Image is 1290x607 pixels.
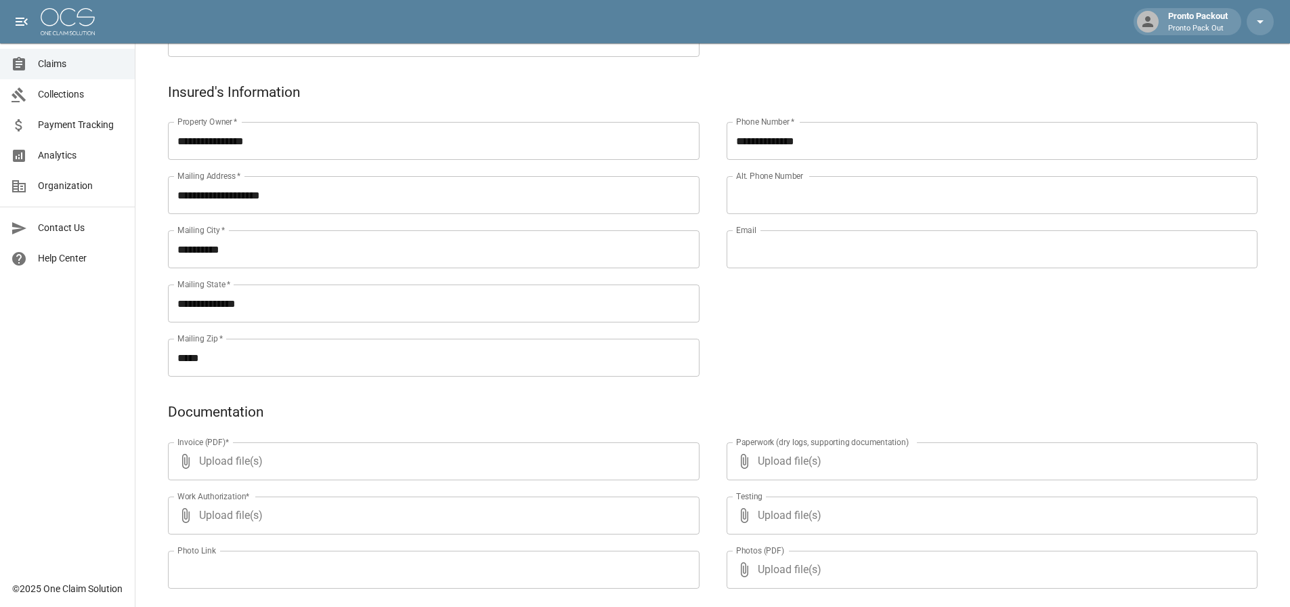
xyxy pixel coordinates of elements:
[41,8,95,35] img: ocs-logo-white-transparent.png
[758,497,1222,535] span: Upload file(s)
[758,442,1222,480] span: Upload file(s)
[736,170,803,182] label: Alt. Phone Number
[38,251,124,266] span: Help Center
[177,170,240,182] label: Mailing Address
[38,148,124,163] span: Analytics
[177,545,216,556] label: Photo Link
[177,333,223,344] label: Mailing Zip
[177,490,250,502] label: Work Authorization*
[736,490,762,502] label: Testing
[38,57,124,71] span: Claims
[177,278,230,290] label: Mailing State
[736,436,909,448] label: Paperwork (dry logs, supporting documentation)
[12,582,123,595] div: © 2025 One Claim Solution
[177,224,225,236] label: Mailing City
[199,442,663,480] span: Upload file(s)
[38,221,124,235] span: Contact Us
[736,224,756,236] label: Email
[736,545,784,556] label: Photos (PDF)
[38,87,124,102] span: Collections
[1168,23,1228,35] p: Pronto Pack Out
[38,179,124,193] span: Organization
[736,116,794,127] label: Phone Number
[199,497,663,535] span: Upload file(s)
[1163,9,1233,34] div: Pronto Packout
[177,436,230,448] label: Invoice (PDF)*
[758,551,1222,589] span: Upload file(s)
[38,118,124,132] span: Payment Tracking
[8,8,35,35] button: open drawer
[177,116,238,127] label: Property Owner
